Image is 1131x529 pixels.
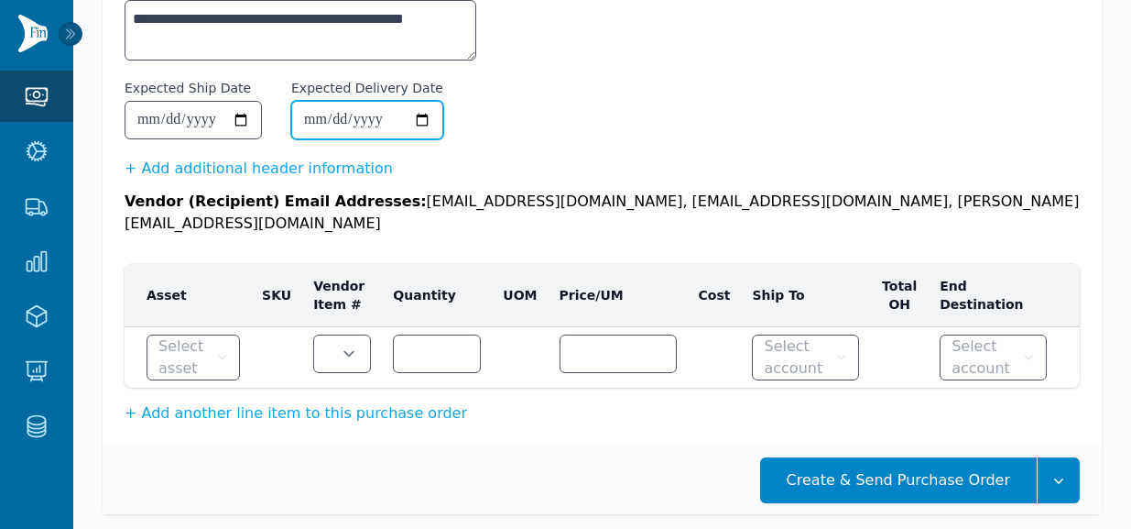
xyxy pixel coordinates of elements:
[125,79,251,97] label: Expected Ship Date
[760,457,1037,503] button: Create & Send Purchase Order
[764,336,832,380] span: Select account
[492,264,548,327] th: UOM
[18,15,48,52] img: Finventory
[251,264,302,327] th: SKU
[147,335,240,380] button: Select asset
[752,335,859,380] button: Select account
[125,193,1079,232] span: [EMAIL_ADDRESS][DOMAIN_NAME], [EMAIL_ADDRESS][DOMAIN_NAME], [PERSON_NAME][EMAIL_ADDRESS][DOMAIN_N...
[125,402,467,424] button: + Add another line item to this purchase order
[688,264,742,327] th: Cost
[952,336,1019,380] span: Select account
[741,264,870,327] th: Ship To
[125,158,393,180] button: + Add additional header information
[549,264,688,327] th: Price/UM
[291,79,443,97] label: Expected Delivery Date
[382,264,492,327] th: Quantity
[158,336,213,380] span: Select asset
[870,264,929,327] th: Total OH
[125,264,251,327] th: Asset
[940,335,1047,380] button: Select account
[929,264,1058,327] th: End Destination
[302,264,382,327] th: Vendor Item #
[125,193,427,210] span: Vendor (Recipient) Email Addresses:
